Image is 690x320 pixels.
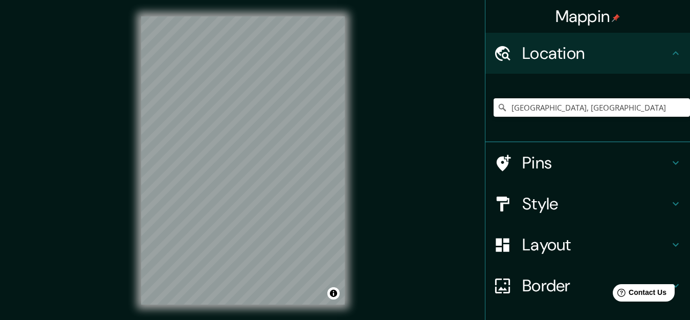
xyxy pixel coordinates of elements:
[522,153,670,173] h4: Pins
[485,33,690,74] div: Location
[327,287,340,300] button: Toggle attribution
[141,16,345,305] canvas: Map
[522,194,670,214] h4: Style
[485,265,690,306] div: Border
[599,280,679,309] iframe: Help widget launcher
[522,275,670,296] h4: Border
[485,183,690,224] div: Style
[522,234,670,255] h4: Layout
[612,14,620,22] img: pin-icon.png
[485,142,690,183] div: Pins
[494,98,690,117] input: Pick your city or area
[522,43,670,63] h4: Location
[485,224,690,265] div: Layout
[555,6,620,27] h4: Mappin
